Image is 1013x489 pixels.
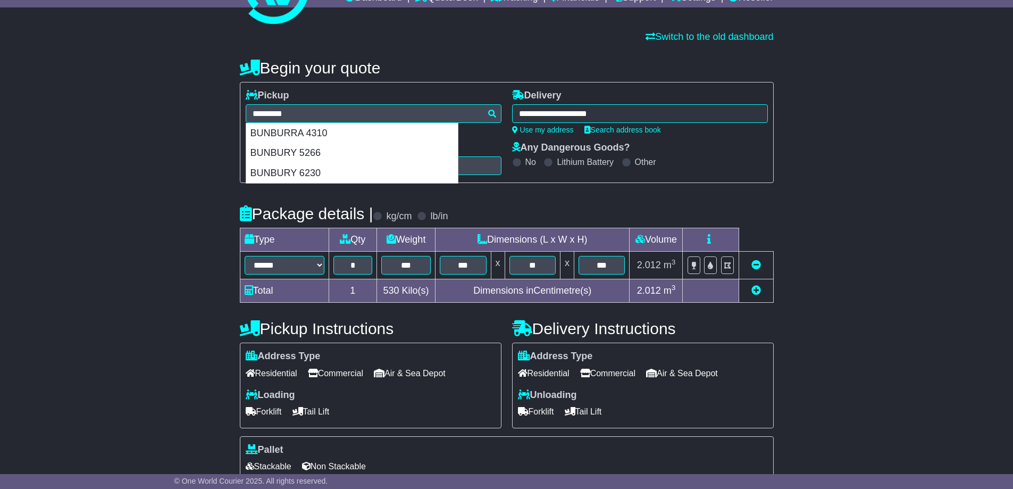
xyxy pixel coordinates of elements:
label: Pickup [246,90,289,102]
label: Unloading [518,389,577,401]
div: BUNBURY 5266 [246,143,458,163]
span: Air & Sea Depot [646,365,718,382]
span: Forklift [246,403,282,420]
td: Kilo(s) [377,279,436,303]
span: Residential [518,365,570,382]
td: Qty [329,228,377,252]
td: 1 [329,279,377,303]
span: m [664,285,676,296]
h4: Package details | [240,205,373,222]
span: © One World Courier 2025. All rights reserved. [174,477,328,485]
label: Lithium Battery [557,157,614,167]
td: Type [240,228,329,252]
sup: 3 [672,284,676,292]
td: Dimensions in Centimetre(s) [436,279,630,303]
span: m [664,260,676,270]
div: BUNBURRA 4310 [246,123,458,144]
span: 2.012 [637,285,661,296]
a: Remove this item [751,260,761,270]
span: Tail Lift [565,403,602,420]
label: Any Dangerous Goods? [512,142,630,154]
label: Other [635,157,656,167]
label: No [525,157,536,167]
a: Add new item [751,285,761,296]
h4: Pickup Instructions [240,320,501,337]
a: Switch to the old dashboard [646,31,773,42]
td: x [491,252,505,279]
span: Stackable [246,458,291,475]
span: Tail Lift [292,403,330,420]
td: Total [240,279,329,303]
td: Weight [377,228,436,252]
td: x [560,252,574,279]
label: lb/in [430,211,448,222]
sup: 3 [672,258,676,266]
h4: Delivery Instructions [512,320,774,337]
h4: Begin your quote [240,59,774,77]
span: Commercial [580,365,635,382]
label: Address Type [518,351,593,362]
span: Non Stackable [302,458,366,475]
label: Address Type [246,351,321,362]
span: Forklift [518,403,554,420]
div: BUNBURY 6230 [246,163,458,184]
label: Loading [246,389,295,401]
label: Delivery [512,90,562,102]
span: 2.012 [637,260,661,270]
span: Air & Sea Depot [374,365,446,382]
label: kg/cm [386,211,412,222]
label: Pallet [246,444,283,456]
span: Residential [246,365,297,382]
span: Commercial [308,365,363,382]
a: Use my address [512,126,574,134]
a: Search address book [584,126,661,134]
span: 530 [383,285,399,296]
td: Volume [630,228,683,252]
td: Dimensions (L x W x H) [436,228,630,252]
